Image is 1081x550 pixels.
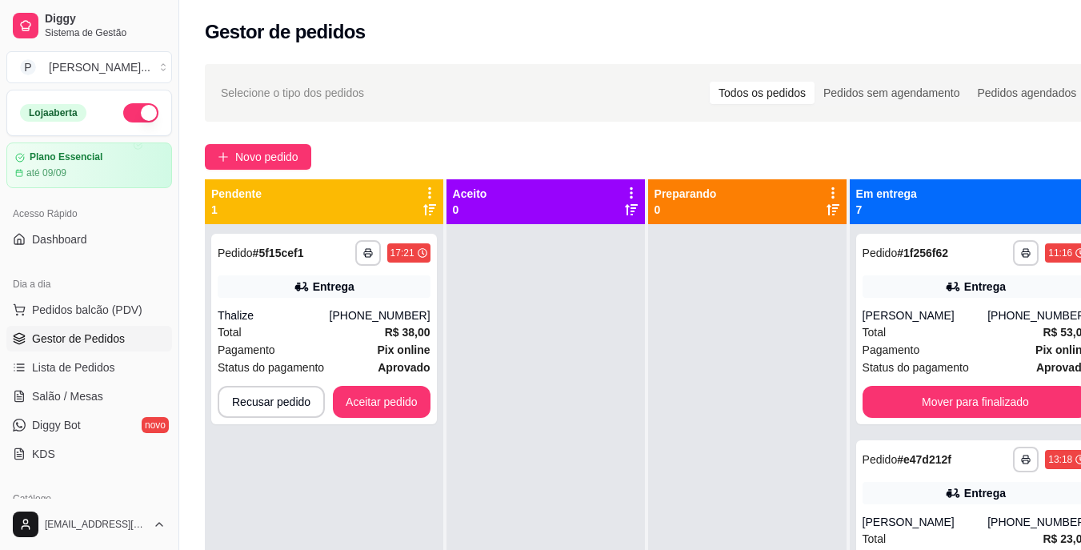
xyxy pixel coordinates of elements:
div: Catálogo [6,486,172,512]
span: Selecione o tipo dos pedidos [221,84,364,102]
div: Entrega [964,485,1006,501]
div: 11:16 [1048,247,1072,259]
div: 13:18 [1048,453,1072,466]
span: Diggy [45,12,166,26]
div: Entrega [964,279,1006,295]
a: Plano Essencialaté 09/09 [6,143,172,188]
a: DiggySistema de Gestão [6,6,172,45]
span: Sistema de Gestão [45,26,166,39]
span: Diggy Bot [32,417,81,433]
button: Recusar pedido [218,386,325,418]
span: Pedido [218,247,253,259]
span: Novo pedido [235,148,298,166]
a: KDS [6,441,172,467]
article: Plano Essencial [30,151,102,163]
div: [PERSON_NAME] [863,307,988,323]
a: Dashboard [6,227,172,252]
button: Alterar Status [123,103,158,122]
span: P [20,59,36,75]
div: [PERSON_NAME] ... [49,59,150,75]
div: Todos os pedidos [710,82,815,104]
p: 7 [856,202,917,218]
span: Status do pagamento [218,359,324,376]
div: Pedidos sem agendamento [815,82,968,104]
article: até 09/09 [26,167,66,179]
h2: Gestor de pedidos [205,19,366,45]
p: 0 [453,202,487,218]
span: Total [863,323,887,341]
a: Salão / Mesas [6,383,172,409]
div: [PERSON_NAME] [863,514,988,530]
div: 17:21 [390,247,414,259]
p: Preparando [655,186,717,202]
span: Lista de Pedidos [32,359,115,375]
button: Aceitar pedido [333,386,430,418]
a: Lista de Pedidos [6,355,172,380]
span: Dashboard [32,231,87,247]
strong: # 5f15cef1 [253,247,304,259]
span: [EMAIL_ADDRESS][DOMAIN_NAME] [45,518,146,531]
div: [PHONE_NUMBER] [330,307,430,323]
p: Em entrega [856,186,917,202]
a: Diggy Botnovo [6,412,172,438]
span: Pagamento [218,341,275,359]
button: Select a team [6,51,172,83]
div: Dia a dia [6,271,172,297]
p: 1 [211,202,262,218]
span: Pedido [863,453,898,466]
strong: R$ 38,00 [385,326,430,339]
span: Total [863,530,887,548]
span: Salão / Mesas [32,388,103,404]
strong: aprovado [378,361,430,374]
div: Loja aberta [20,104,86,122]
span: Gestor de Pedidos [32,331,125,347]
span: Pedido [863,247,898,259]
span: plus [218,151,229,163]
span: Pedidos balcão (PDV) [32,302,142,318]
p: 0 [655,202,717,218]
div: Acesso Rápido [6,201,172,227]
p: Pendente [211,186,262,202]
span: Total [218,323,242,341]
button: [EMAIL_ADDRESS][DOMAIN_NAME] [6,505,172,544]
span: KDS [32,446,55,462]
button: Novo pedido [205,144,311,170]
div: Entrega [313,279,354,295]
div: Thalize [218,307,330,323]
strong: Pix online [377,343,430,356]
strong: # e47d212f [897,453,951,466]
span: Pagamento [863,341,920,359]
span: Status do pagamento [863,359,969,376]
p: Aceito [453,186,487,202]
button: Pedidos balcão (PDV) [6,297,172,323]
a: Gestor de Pedidos [6,326,172,351]
strong: # 1f256f62 [897,247,948,259]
